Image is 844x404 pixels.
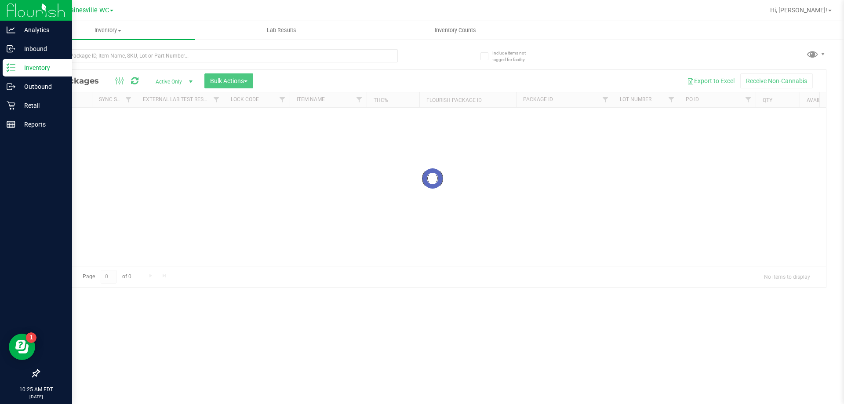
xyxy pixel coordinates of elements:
[255,26,308,34] span: Lab Results
[21,26,195,34] span: Inventory
[7,82,15,91] inline-svg: Outbound
[423,26,488,34] span: Inventory Counts
[15,44,68,54] p: Inbound
[7,101,15,110] inline-svg: Retail
[9,334,35,360] iframe: Resource center
[66,7,109,14] span: Gainesville WC
[15,62,68,73] p: Inventory
[4,386,68,393] p: 10:25 AM EDT
[4,393,68,400] p: [DATE]
[7,44,15,53] inline-svg: Inbound
[15,25,68,35] p: Analytics
[7,63,15,72] inline-svg: Inventory
[39,49,398,62] input: Search Package ID, Item Name, SKU, Lot or Part Number...
[195,21,368,40] a: Lab Results
[7,25,15,34] inline-svg: Analytics
[368,21,542,40] a: Inventory Counts
[492,50,536,63] span: Include items not tagged for facility
[15,100,68,111] p: Retail
[15,81,68,92] p: Outbound
[7,120,15,129] inline-svg: Reports
[21,21,195,40] a: Inventory
[26,332,36,343] iframe: Resource center unread badge
[15,119,68,130] p: Reports
[770,7,827,14] span: Hi, [PERSON_NAME]!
